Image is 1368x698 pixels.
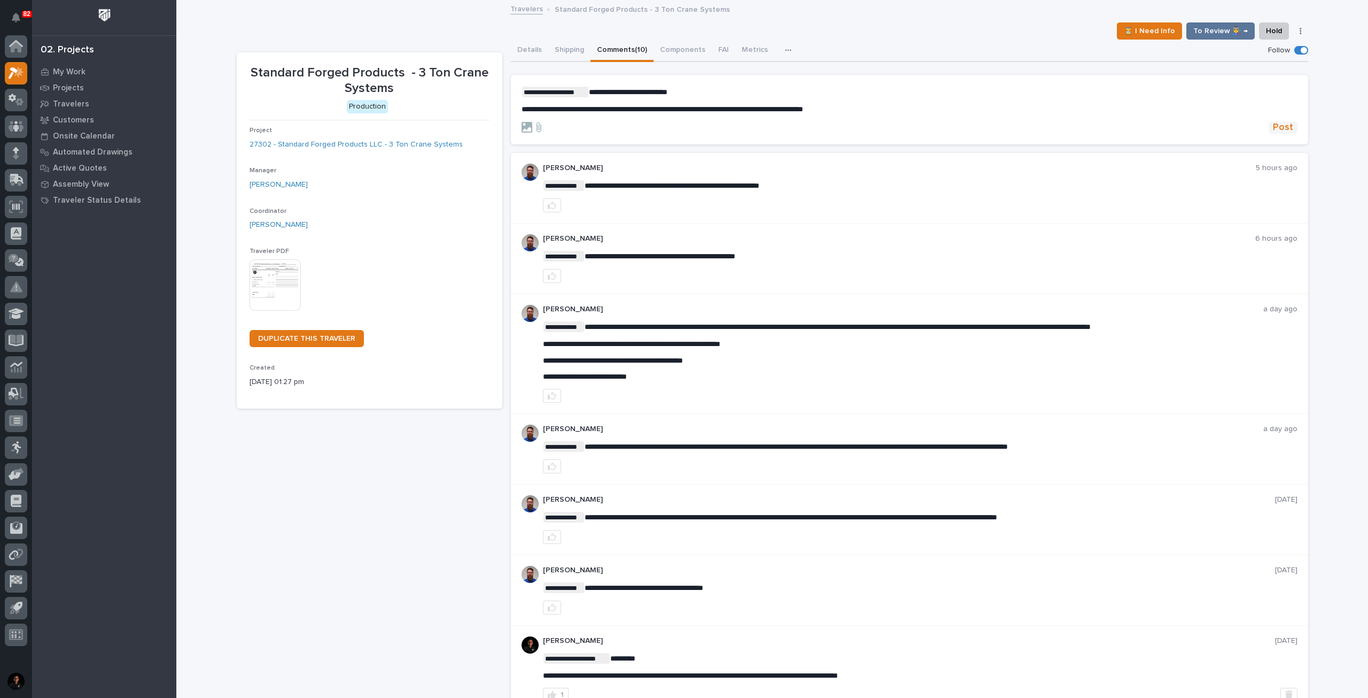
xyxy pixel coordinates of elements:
[5,670,27,693] button: users-avatar
[1266,25,1282,37] span: Hold
[543,425,1263,434] p: [PERSON_NAME]
[543,566,1275,575] p: [PERSON_NAME]
[95,5,114,25] img: Workspace Logo
[543,269,561,283] button: like this post
[543,198,561,212] button: like this post
[522,234,539,251] img: 6hTokn1ETDGPf9BPokIQ
[250,179,308,190] a: [PERSON_NAME]
[511,40,548,62] button: Details
[53,196,141,205] p: Traveler Status Details
[24,10,30,18] p: 82
[543,495,1275,504] p: [PERSON_NAME]
[522,636,539,654] img: 1cuUYOxSRWZudHgABrOC
[543,530,561,544] button: like this post
[53,132,115,141] p: Onsite Calendar
[347,100,388,113] div: Production
[1275,636,1297,646] p: [DATE]
[32,64,176,80] a: My Work
[250,167,276,174] span: Manager
[53,164,107,173] p: Active Quotes
[32,80,176,96] a: Projects
[522,495,539,512] img: 6hTokn1ETDGPf9BPokIQ
[522,305,539,322] img: 6hTokn1ETDGPf9BPokIQ
[250,139,463,150] a: 27302 - Standard Forged Products LLC - 3 Ton Crane Systems
[1269,121,1297,134] button: Post
[510,2,543,14] a: Travelers
[250,219,308,231] a: [PERSON_NAME]
[32,128,176,144] a: Onsite Calendar
[543,459,561,473] button: like this post
[522,164,539,181] img: 6hTokn1ETDGPf9BPokIQ
[53,180,109,189] p: Assembly View
[712,40,735,62] button: FAI
[543,164,1256,173] p: [PERSON_NAME]
[32,96,176,112] a: Travelers
[555,3,730,14] p: Standard Forged Products - 3 Ton Crane Systems
[250,330,364,347] a: DUPLICATE THIS TRAVELER
[522,566,539,583] img: 6hTokn1ETDGPf9BPokIQ
[1273,121,1293,134] span: Post
[5,6,27,29] button: Notifications
[543,601,561,615] button: like this post
[250,65,489,96] p: Standard Forged Products - 3 Ton Crane Systems
[32,160,176,176] a: Active Quotes
[1255,234,1297,243] p: 6 hours ago
[32,112,176,128] a: Customers
[32,192,176,208] a: Traveler Status Details
[1259,22,1289,40] button: Hold
[41,44,94,56] div: 02. Projects
[1275,566,1297,575] p: [DATE]
[522,425,539,442] img: 6hTokn1ETDGPf9BPokIQ
[53,83,84,93] p: Projects
[250,127,272,134] span: Project
[53,67,85,77] p: My Work
[543,636,1275,646] p: [PERSON_NAME]
[1263,305,1297,314] p: a day ago
[1263,425,1297,434] p: a day ago
[250,377,489,388] p: [DATE] 01:27 pm
[250,365,275,371] span: Created
[1124,25,1175,37] span: ⏳ I Need Info
[1186,22,1255,40] button: To Review 👨‍🏭 →
[53,116,94,125] p: Customers
[735,40,774,62] button: Metrics
[1256,164,1297,173] p: 5 hours ago
[250,248,289,255] span: Traveler PDF
[543,234,1255,243] p: [PERSON_NAME]
[543,305,1263,314] p: [PERSON_NAME]
[32,176,176,192] a: Assembly View
[548,40,590,62] button: Shipping
[53,99,89,109] p: Travelers
[13,13,27,30] div: Notifications82
[1275,495,1297,504] p: [DATE]
[654,40,712,62] button: Components
[1268,46,1290,55] p: Follow
[590,40,654,62] button: Comments (10)
[1117,22,1182,40] button: ⏳ I Need Info
[250,208,286,214] span: Coordinator
[258,335,355,342] span: DUPLICATE THIS TRAVELER
[53,148,133,157] p: Automated Drawings
[543,389,561,403] button: like this post
[1193,25,1248,37] span: To Review 👨‍🏭 →
[32,144,176,160] a: Automated Drawings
